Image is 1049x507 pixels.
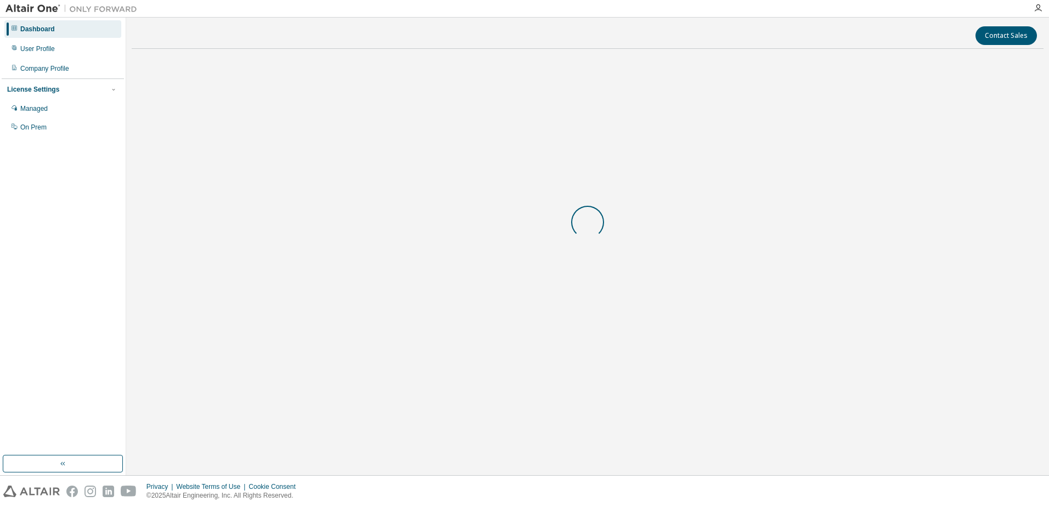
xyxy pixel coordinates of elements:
div: Privacy [146,482,176,491]
div: Cookie Consent [249,482,302,491]
img: altair_logo.svg [3,486,60,497]
div: License Settings [7,85,59,94]
div: Dashboard [20,25,55,33]
div: On Prem [20,123,47,132]
img: instagram.svg [84,486,96,497]
div: Website Terms of Use [176,482,249,491]
img: youtube.svg [121,486,137,497]
div: Managed [20,104,48,113]
img: facebook.svg [66,486,78,497]
div: User Profile [20,44,55,53]
p: © 2025 Altair Engineering, Inc. All Rights Reserved. [146,491,302,500]
div: Company Profile [20,64,69,73]
img: linkedin.svg [103,486,114,497]
button: Contact Sales [975,26,1037,45]
img: Altair One [5,3,143,14]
